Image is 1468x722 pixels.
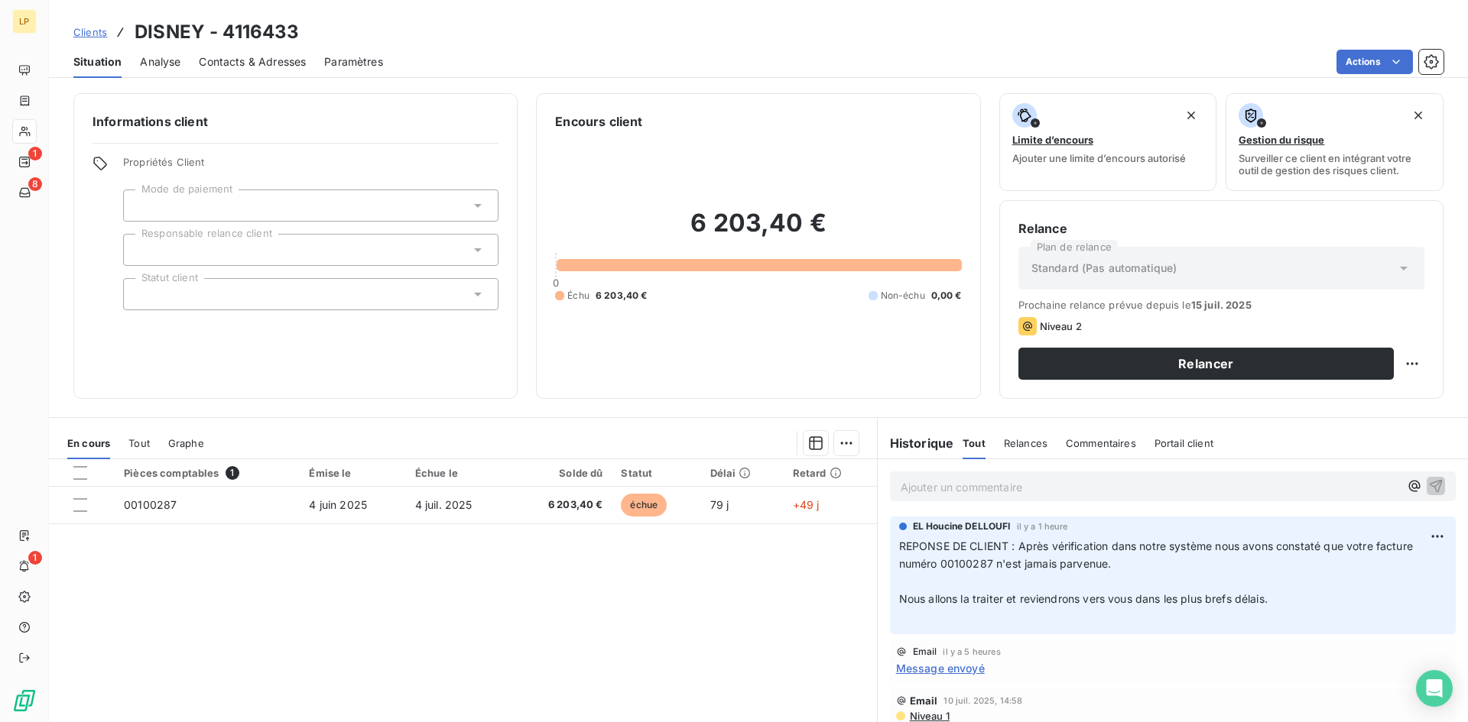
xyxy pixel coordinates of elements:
span: il y a 1 heure [1017,522,1068,531]
span: Email [913,647,937,656]
button: Limite d’encoursAjouter une limite d’encours autorisé [999,93,1217,191]
span: +49 j [793,498,820,511]
span: Propriétés Client [123,156,499,177]
span: Graphe [168,437,204,449]
span: Analyse [140,54,180,70]
div: Statut [621,467,691,479]
span: 1 [28,551,42,565]
button: Gestion du risqueSurveiller ce client en intégrant votre outil de gestion des risques client. [1226,93,1444,191]
h3: DISNEY - 4116433 [135,18,299,46]
span: 8 [28,177,42,191]
span: Message envoyé [896,660,985,676]
span: Email [910,694,938,707]
div: Solde dû [520,467,603,479]
span: Commentaires [1066,437,1136,449]
span: 0 [553,277,559,289]
span: Paramètres [324,54,383,70]
div: Open Intercom Messenger [1416,670,1453,707]
span: 10 juil. 2025, 14:58 [943,696,1022,705]
a: Clients [73,24,107,40]
div: Pièces comptables [124,466,291,480]
span: En cours [67,437,110,449]
span: Clients [73,26,107,38]
div: Retard [793,467,868,479]
span: Échu [567,289,589,303]
img: Logo LeanPay [12,688,37,713]
span: Niveau 1 [908,710,950,722]
span: Limite d’encours [1012,134,1093,146]
div: Délai [710,467,775,479]
input: Ajouter une valeur [136,243,148,257]
span: Tout [128,437,150,449]
span: 79 j [710,498,729,511]
span: REPONSE DE CLIENT : Après vérification dans notre système nous avons constaté que votre facture n... [899,539,1416,570]
span: Gestion du risque [1239,134,1324,146]
h6: Relance [1018,219,1424,238]
a: 8 [12,180,36,205]
span: Tout [963,437,986,449]
span: 0,00 € [931,289,962,303]
input: Ajouter une valeur [136,287,148,301]
h6: Informations client [93,112,499,131]
a: 1 [12,150,36,174]
h2: 6 203,40 € [555,208,961,254]
h6: Historique [878,434,954,452]
span: 1 [28,147,42,160]
div: Échue le [415,467,502,479]
span: 6 203,40 € [520,497,603,513]
div: Émise le [309,467,396,479]
span: 00100287 [124,498,177,511]
span: Situation [73,54,122,70]
h6: Encours client [555,112,642,131]
span: Portail client [1155,437,1213,449]
span: 4 juil. 2025 [415,498,473,511]
span: Niveau 2 [1040,320,1082,332]
span: Contacts & Adresses [199,54,306,70]
span: il y a 5 heures [943,647,1000,656]
span: Nous allons la traiter et reviendrons vers vous dans les plus brefs délais. [899,592,1268,605]
span: échue [621,494,667,516]
span: Non-échu [881,289,925,303]
span: Ajouter une limite d’encours autorisé [1012,152,1186,164]
span: 6 203,40 € [596,289,648,303]
span: 4 juin 2025 [309,498,367,511]
div: LP [12,9,37,34]
input: Ajouter une valeur [136,199,148,212]
span: Relances [1004,437,1047,449]
span: Surveiller ce client en intégrant votre outil de gestion des risques client. [1239,152,1431,176]
span: 15 juil. 2025 [1191,299,1252,311]
button: Actions [1336,50,1413,74]
span: 1 [226,466,239,480]
button: Relancer [1018,348,1394,380]
span: Standard (Pas automatique) [1031,261,1177,276]
span: Prochaine relance prévue depuis le [1018,299,1424,311]
span: EL Houcine DELLOUFI [913,520,1011,533]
